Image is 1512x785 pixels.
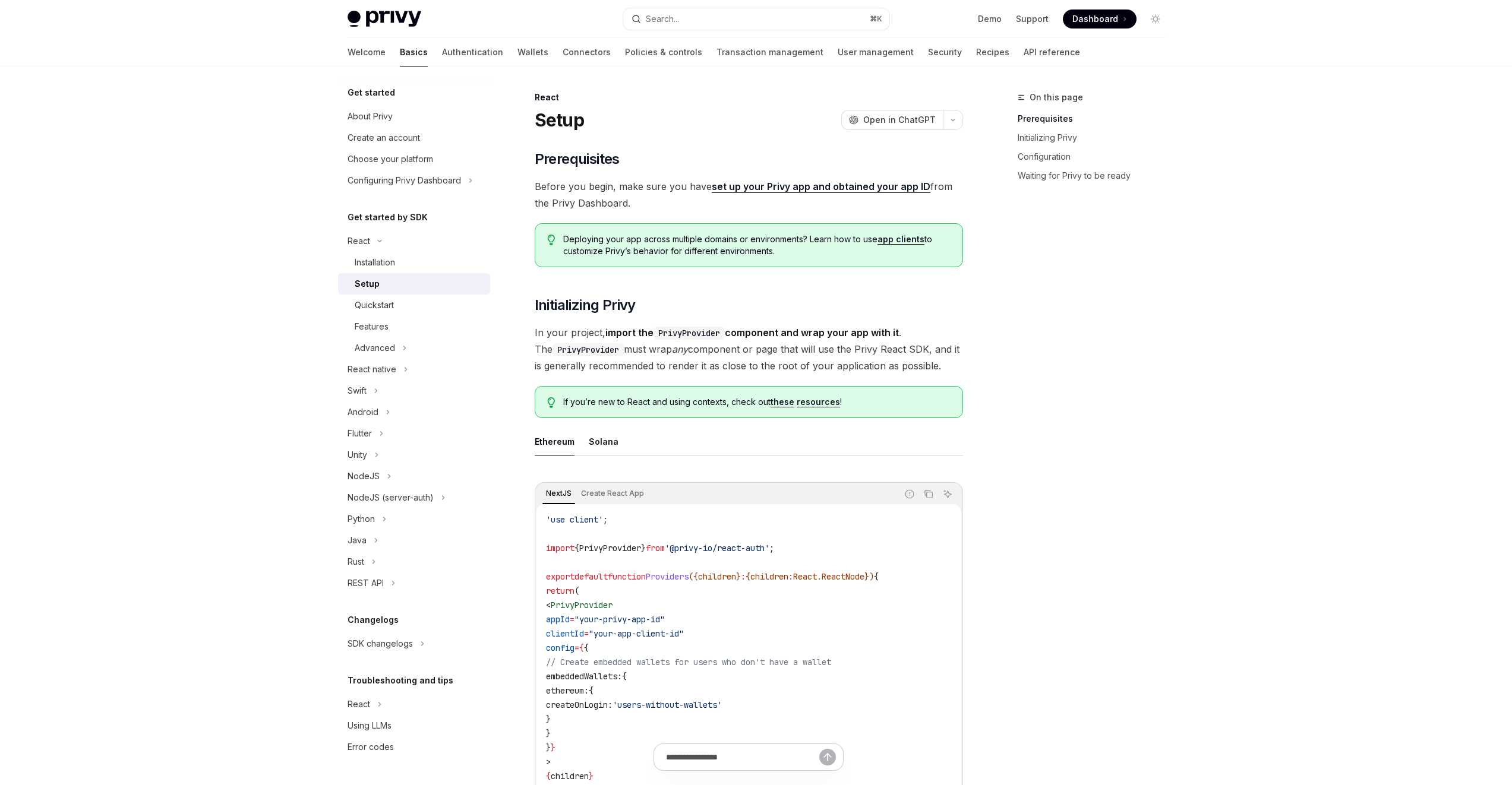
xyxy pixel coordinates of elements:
a: Prerequisites [1018,109,1175,128]
div: Unity [348,448,367,462]
a: Policies & controls [625,38,702,67]
span: } [546,728,551,739]
a: Installation [338,252,490,273]
button: Toggle React native section [338,359,490,380]
button: Toggle NodeJS section [338,466,490,487]
span: . [817,571,822,582]
span: React [793,571,817,582]
a: Features [338,316,490,337]
div: Configuring Privy Dashboard [348,173,461,188]
span: clientId [546,628,584,639]
span: '@privy-io/react-auth' [665,543,769,553]
div: Using LLMs [348,718,392,733]
button: Toggle Python section [338,508,490,530]
div: Create an account [348,131,420,145]
span: children [750,571,788,582]
div: Setup [355,277,380,291]
strong: import the component and wrap your app with it [605,327,899,338]
button: Toggle Advanced section [338,337,490,359]
em: any [672,343,688,355]
span: PrivyProvider [579,543,641,553]
code: PrivyProvider [654,327,725,340]
code: PrivyProvider [553,343,624,356]
span: embeddedWallets: [546,671,622,682]
button: Toggle Java section [338,530,490,551]
a: Setup [338,273,490,295]
a: API reference [1024,38,1080,67]
button: Toggle Flutter section [338,423,490,444]
a: Create an account [338,127,490,148]
span: < [546,600,551,610]
button: Toggle Configuring Privy Dashboard section [338,170,490,191]
div: Solana [589,428,618,455]
button: Open in ChatGPT [841,110,943,130]
a: resources [797,397,840,407]
a: Configuration [1018,147,1175,166]
div: Android [348,405,378,419]
span: : [741,571,746,582]
div: Advanced [355,341,395,355]
span: On this page [1030,90,1083,105]
div: Create React App [577,486,648,501]
a: Wallets [517,38,548,67]
span: { [874,571,879,582]
a: Security [928,38,962,67]
a: set up your Privy app and obtained your app ID [712,181,930,193]
span: Deploying your app across multiple domains or environments? Learn how to use to customize Privy’s... [563,233,950,257]
a: these [771,397,794,407]
span: = [570,614,575,625]
a: Using LLMs [338,715,490,736]
svg: Tip [547,235,555,245]
a: Demo [978,13,1002,25]
span: Providers [646,571,689,582]
span: }) [864,571,874,582]
button: Toggle dark mode [1146,10,1165,29]
span: ; [769,543,774,553]
a: Welcome [348,38,386,67]
span: : [788,571,793,582]
button: Toggle NodeJS (server-auth) section [338,487,490,508]
div: Features [355,319,389,334]
a: Quickstart [338,295,490,316]
a: Transaction management [716,38,823,67]
span: = [575,642,579,653]
h1: Setup [535,109,584,131]
span: return [546,585,575,596]
div: Error codes [348,740,394,754]
h5: Get started by SDK [348,210,428,224]
a: Support [1016,13,1049,25]
span: from [646,543,665,553]
a: app clients [877,234,924,245]
div: React [348,697,370,711]
div: About Privy [348,109,393,124]
button: Copy the contents from the code block [921,486,936,502]
span: import [546,543,575,553]
span: } [736,571,741,582]
div: NodeJS (server-auth) [348,490,434,505]
div: Flutter [348,426,372,441]
a: Authentication [442,38,503,67]
button: Toggle Swift section [338,380,490,401]
span: ReactNode [822,571,864,582]
span: function [608,571,646,582]
div: Swift [348,384,367,398]
span: Before you begin, make sure you have from the Privy Dashboard. [535,178,963,211]
span: { [589,685,594,696]
div: SDK changelogs [348,637,413,651]
div: Java [348,533,367,547]
div: Installation [355,255,395,270]
div: Search... [646,12,679,26]
button: Toggle Android section [338,401,490,423]
div: NodeJS [348,469,380,483]
h5: Troubleshooting and tips [348,673,453,688]
img: light logo [348,11,421,27]
div: React [535,91,963,103]
button: Send message [819,749,836,765]
button: Toggle REST API section [338,572,490,594]
span: PrivyProvider [551,600,613,610]
span: ⌘ K [870,14,882,24]
span: // Create embedded wallets for users who don't have a wallet [546,657,831,667]
a: Initializing Privy [1018,128,1175,147]
span: { [746,571,750,582]
a: About Privy [338,106,490,127]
